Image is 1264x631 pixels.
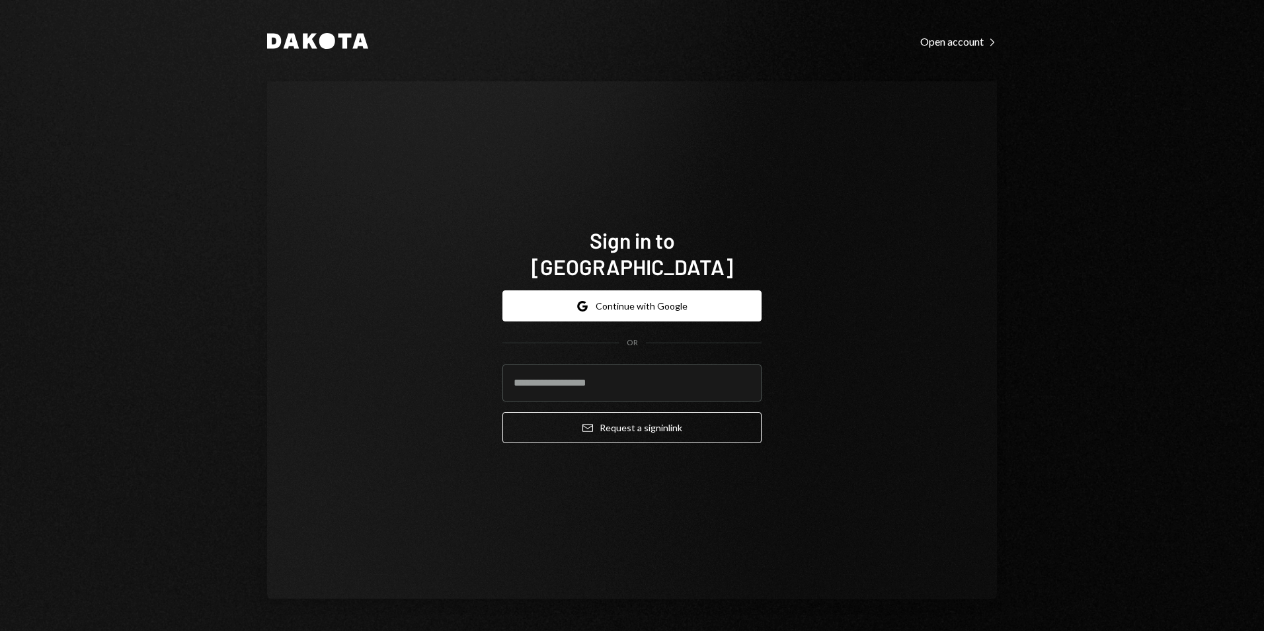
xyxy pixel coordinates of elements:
[627,337,638,349] div: OR
[920,35,997,48] div: Open account
[502,290,762,321] button: Continue with Google
[502,227,762,280] h1: Sign in to [GEOGRAPHIC_DATA]
[502,412,762,443] button: Request a signinlink
[920,34,997,48] a: Open account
